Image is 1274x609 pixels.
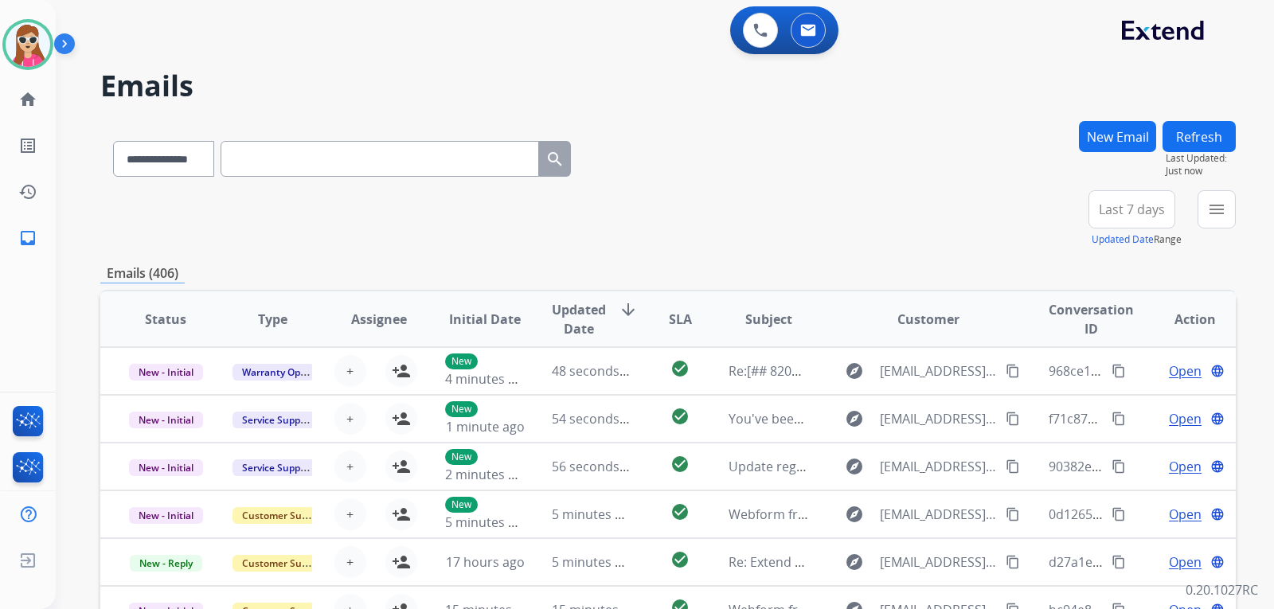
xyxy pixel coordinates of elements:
span: New - Reply [130,555,202,572]
span: [EMAIL_ADDRESS][DOMAIN_NAME] [880,409,996,428]
span: Updated Date [552,300,606,338]
span: Open [1169,361,1202,381]
span: Subject [745,310,792,329]
span: Open [1169,552,1202,572]
mat-icon: explore [845,552,864,572]
button: + [334,355,366,387]
button: Last 7 days [1088,190,1175,228]
span: 1 minute ago [446,418,525,435]
span: Type [258,310,287,329]
mat-icon: content_copy [1112,507,1126,521]
span: Open [1169,457,1202,476]
mat-icon: arrow_downward [619,300,638,319]
mat-icon: check_circle [670,550,690,569]
span: Assignee [351,310,407,329]
mat-icon: list_alt [18,136,37,155]
span: + [346,552,354,572]
span: Warranty Ops [233,364,315,381]
button: + [334,403,366,435]
mat-icon: content_copy [1006,507,1020,521]
mat-icon: explore [845,457,864,476]
mat-icon: content_copy [1006,364,1020,378]
span: [EMAIL_ADDRESS][DOMAIN_NAME] [880,552,996,572]
span: [EMAIL_ADDRESS][DOMAIN_NAME] [880,457,996,476]
span: Open [1169,409,1202,428]
mat-icon: person_add [392,361,411,381]
span: New - Initial [129,412,203,428]
mat-icon: check_circle [670,455,690,474]
button: New Email [1079,121,1156,152]
span: Service Support [233,459,323,476]
span: Open [1169,505,1202,524]
span: Customer Support [233,555,336,572]
span: Range [1092,232,1182,246]
span: + [346,505,354,524]
span: New - Initial [129,364,203,381]
span: Status [145,310,186,329]
span: Customer [897,310,959,329]
span: + [346,361,354,381]
mat-icon: content_copy [1112,459,1126,474]
span: Last Updated: [1166,152,1236,165]
p: New [445,353,478,369]
img: avatar [6,22,50,67]
mat-icon: history [18,182,37,201]
span: Webform from [EMAIL_ADDRESS][DOMAIN_NAME] on [DATE] [729,506,1089,523]
span: Last 7 days [1099,206,1165,213]
span: 17 hours ago [446,553,525,571]
span: Re: Extend warranty claim [729,553,884,571]
mat-icon: content_copy [1112,412,1126,426]
mat-icon: language [1210,459,1225,474]
p: New [445,497,478,513]
span: [EMAIL_ADDRESS][DOMAIN_NAME] [880,361,996,381]
span: Service Support [233,412,323,428]
span: 5 minutes ago [552,553,637,571]
span: 56 seconds ago [552,458,645,475]
mat-icon: check_circle [670,502,690,521]
span: Initial Date [449,310,521,329]
span: 2 minutes ago [445,466,530,483]
mat-icon: home [18,90,37,109]
span: Just now [1166,165,1236,178]
p: New [445,449,478,465]
mat-icon: content_copy [1112,364,1126,378]
button: + [334,451,366,482]
mat-icon: check_circle [670,407,690,426]
mat-icon: language [1210,412,1225,426]
button: + [334,498,366,530]
mat-icon: content_copy [1006,459,1020,474]
span: + [346,409,354,428]
span: Conversation ID [1049,300,1134,338]
mat-icon: content_copy [1112,555,1126,569]
span: [EMAIL_ADDRESS][DOMAIN_NAME] [880,505,996,524]
th: Action [1129,291,1236,347]
mat-icon: language [1210,364,1225,378]
mat-icon: content_copy [1006,412,1020,426]
mat-icon: explore [845,409,864,428]
span: You've been assigned a new service order: f4d44f9d-6876-48b3-afff-0caaee8e0fdb [729,410,1216,427]
p: New [445,401,478,417]
p: Emails (406) [100,264,185,283]
mat-icon: explore [845,505,864,524]
mat-icon: person_add [392,457,411,476]
h2: Emails [100,70,1236,102]
mat-icon: search [545,150,565,169]
span: New - Initial [129,459,203,476]
mat-icon: check_circle [670,359,690,378]
span: 48 seconds ago [552,362,645,380]
mat-icon: language [1210,507,1225,521]
span: New - Initial [129,507,203,524]
span: 5 minutes ago [552,506,637,523]
mat-icon: menu [1207,200,1226,219]
span: 4 minutes ago [445,370,530,388]
mat-icon: language [1210,555,1225,569]
span: + [346,457,354,476]
mat-icon: explore [845,361,864,381]
button: + [334,546,366,578]
mat-icon: inbox [18,228,37,248]
mat-icon: content_copy [1006,555,1020,569]
span: Re:[## 820807 ##] CUST# 1201774731 ORD# 1201774731 [PERSON_NAME] | Extend [729,362,1224,380]
button: Refresh [1163,121,1236,152]
mat-icon: person_add [392,552,411,572]
mat-icon: person_add [392,505,411,524]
